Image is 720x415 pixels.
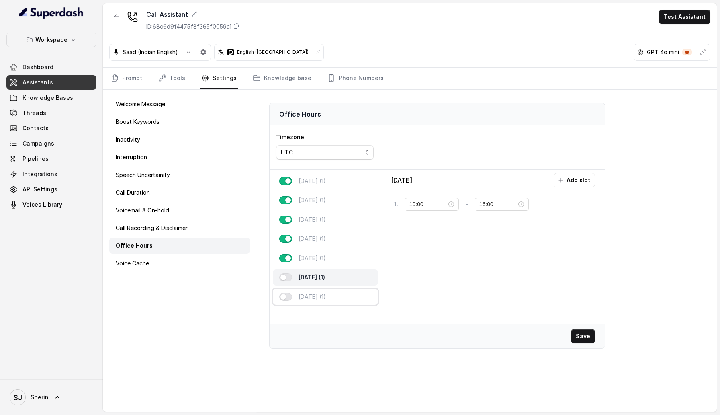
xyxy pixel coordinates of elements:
p: [DATE] (1) [299,254,326,262]
span: Knowledge Bases [22,94,73,102]
span: Dashboard [22,63,53,71]
a: Integrations [6,167,96,181]
button: Test Assistant [659,10,710,24]
p: [DATE] (1) [299,293,326,301]
img: light.svg [19,6,84,19]
a: Phone Numbers [326,68,385,89]
span: Sherin [31,393,49,401]
p: Call Duration [116,189,150,197]
input: Select time [409,200,447,209]
a: API Settings [6,182,96,197]
span: Threads [22,109,46,117]
a: Prompt [109,68,144,89]
p: Welcome Message [116,100,165,108]
span: API Settings [22,185,57,193]
p: 1 . [394,200,398,208]
p: [DATE] (1) [299,235,326,243]
p: Interruption [116,153,147,161]
p: [DATE] [391,175,412,185]
a: Tools [157,68,187,89]
div: UTC [281,148,362,157]
input: Select time [479,200,517,209]
p: Saad (Indian English) [123,48,178,56]
p: ID: 68c6d9f4475f8f365f0059a1 [146,23,231,31]
a: Contacts [6,121,96,136]
label: Timezone [276,134,304,140]
p: Office Hours [116,242,153,250]
span: Contacts [22,124,49,132]
p: Speech Uncertainity [116,171,170,179]
p: English ([GEOGRAPHIC_DATA]) [237,49,309,55]
p: Workspace [35,35,67,45]
p: [DATE] (1) [299,196,326,204]
p: - [465,199,468,209]
a: Voices Library [6,197,96,212]
span: Assistants [22,78,53,86]
p: [DATE] (1) [299,216,326,224]
p: [DATE] (1) [299,273,325,281]
a: Threads [6,106,96,120]
text: SJ [14,393,22,402]
nav: Tabs [109,68,710,89]
svg: deepgram logo [227,49,234,55]
div: Call Assistant [146,10,239,19]
span: Pipelines [22,155,49,163]
p: Office Hours [279,109,595,119]
a: Settings [200,68,238,89]
a: Knowledge base [251,68,313,89]
p: Call Recording & Disclaimer [116,224,188,232]
a: Campaigns [6,136,96,151]
span: Integrations [22,170,57,178]
a: Knowledge Bases [6,90,96,105]
button: UTC [276,145,374,160]
p: GPT 4o mini [647,48,679,56]
button: Workspace [6,33,96,47]
p: Inactivity [116,136,140,144]
p: Voice Cache [116,259,149,267]
p: Voicemail & On-hold [116,206,169,214]
a: Assistants [6,75,96,90]
span: Campaigns [22,140,54,148]
a: Sherin [6,386,96,409]
svg: openai logo [637,49,644,55]
button: Save [571,329,595,343]
a: Pipelines [6,152,96,166]
p: Boost Keywords [116,118,160,126]
p: [DATE] (1) [299,177,326,185]
a: Dashboard [6,60,96,74]
span: Voices Library [22,201,62,209]
button: Add slot [554,173,595,187]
